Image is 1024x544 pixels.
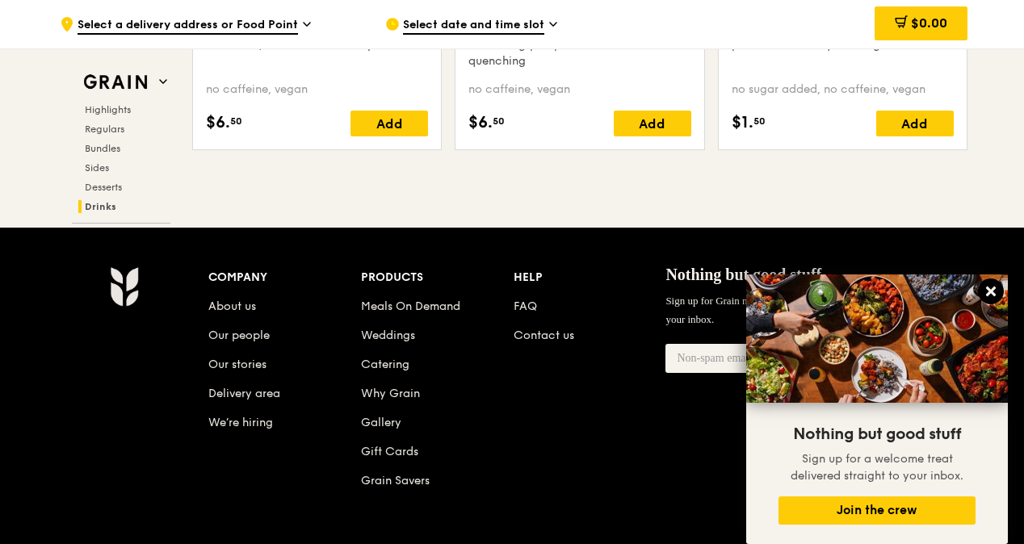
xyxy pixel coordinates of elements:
[361,416,401,429] a: Gallery
[361,266,514,289] div: Products
[403,17,544,35] span: Select date and time slot
[206,82,428,98] div: no caffeine, vegan
[361,358,409,371] a: Catering
[85,143,120,154] span: Bundles
[493,115,505,128] span: 50
[468,111,493,135] span: $6.
[208,416,273,429] a: We’re hiring
[206,111,230,135] span: $6.
[361,387,420,400] a: Why Grain
[208,358,266,371] a: Our stories
[753,115,766,128] span: 50
[85,201,116,212] span: Drinks
[361,299,460,313] a: Meals On Demand
[514,328,574,342] a: Contact us
[514,299,537,313] a: FAQ
[110,266,138,307] img: Grain
[85,104,131,115] span: Highlights
[85,162,109,174] span: Sides
[732,111,753,135] span: $1.
[514,266,666,289] div: Help
[732,82,954,98] div: no sugar added, no caffeine, vegan
[468,82,690,98] div: no caffeine, vegan
[208,266,361,289] div: Company
[746,274,1008,403] img: DSC07876-Edit02-Large.jpeg
[361,474,430,488] a: Grain Savers
[208,387,280,400] a: Delivery area
[78,68,153,97] img: Grain web logo
[614,111,691,136] div: Add
[665,266,821,283] span: Nothing but good stuff
[78,17,298,35] span: Select a delivery address or Food Point
[361,445,418,458] a: Gift Cards
[230,115,242,128] span: 50
[978,278,1004,304] button: Close
[208,299,256,313] a: About us
[793,425,961,444] span: Nothing but good stuff
[361,328,415,342] a: Weddings
[208,328,270,342] a: Our people
[665,344,845,373] input: Non-spam email address
[876,111,954,136] div: Add
[778,496,976,525] button: Join the crew
[85,123,124,135] span: Regulars
[911,15,947,31] span: $0.00
[665,295,950,324] span: Sign up for Grain mail and get a welcome treat delivered straight to your inbox.
[350,111,428,136] div: Add
[85,182,122,193] span: Desserts
[791,452,963,483] span: Sign up for a welcome treat delivered straight to your inbox.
